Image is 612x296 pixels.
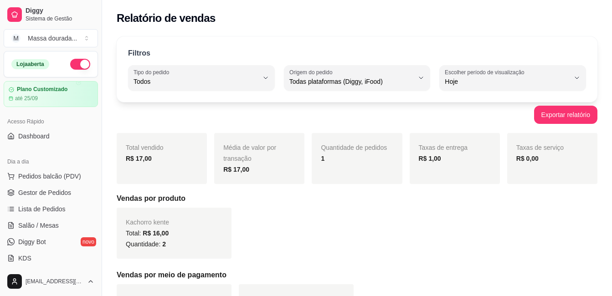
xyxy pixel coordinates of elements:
span: Todos [134,77,258,86]
span: Lista de Pedidos [18,204,66,214]
strong: R$ 0,00 [516,155,539,162]
div: Acesso Rápido [4,114,98,129]
span: KDS [18,254,31,263]
h5: Vendas por meio de pagamento [117,270,597,281]
span: 2 [162,240,166,248]
span: Diggy [26,7,94,15]
span: Todas plataformas (Diggy, iFood) [289,77,414,86]
a: Lista de Pedidos [4,202,98,216]
button: Exportar relatório [534,106,597,124]
a: KDS [4,251,98,265]
span: [EMAIL_ADDRESS][DOMAIN_NAME] [26,278,83,285]
label: Escolher período de visualização [445,68,527,76]
div: Massa dourada ... [28,34,77,43]
span: Sistema de Gestão [26,15,94,22]
a: Dashboard [4,129,98,143]
span: Total: [126,230,169,237]
a: DiggySistema de Gestão [4,4,98,26]
button: Tipo do pedidoTodos [128,65,275,91]
h5: Vendas por produto [117,193,597,204]
span: Taxas de entrega [419,144,468,151]
button: Escolher período de visualizaçãoHoje [439,65,586,91]
span: Quantidade: [126,240,166,248]
strong: 1 [321,155,324,162]
label: Origem do pedido [289,68,335,76]
a: Salão / Mesas [4,218,98,233]
div: Loja aberta [11,59,49,69]
h2: Relatório de vendas [117,11,216,26]
span: R$ 16,00 [143,230,169,237]
article: até 25/09 [15,95,38,102]
button: [EMAIL_ADDRESS][DOMAIN_NAME] [4,270,98,292]
a: Gestor de Pedidos [4,185,98,200]
span: Quantidade de pedidos [321,144,387,151]
span: Pedidos balcão (PDV) [18,172,81,181]
p: Filtros [128,48,150,59]
label: Tipo do pedido [134,68,172,76]
a: Diggy Botnovo [4,235,98,249]
article: Plano Customizado [17,86,67,93]
span: Dashboard [18,132,50,141]
button: Alterar Status [70,59,90,70]
button: Origem do pedidoTodas plataformas (Diggy, iFood) [284,65,431,91]
strong: R$ 1,00 [419,155,441,162]
span: Diggy Bot [18,237,46,246]
strong: R$ 17,00 [126,155,152,162]
strong: R$ 17,00 [223,166,249,173]
span: M [11,34,21,43]
a: Plano Customizadoaté 25/09 [4,81,98,107]
span: Gestor de Pedidos [18,188,71,197]
span: Salão / Mesas [18,221,59,230]
span: Taxas de serviço [516,144,564,151]
span: Média de valor por transação [223,144,276,162]
button: Select a team [4,29,98,47]
button: Pedidos balcão (PDV) [4,169,98,184]
span: Total vendido [126,144,164,151]
div: Dia a dia [4,154,98,169]
span: Hoje [445,77,570,86]
span: Kachorro kente [126,219,169,226]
